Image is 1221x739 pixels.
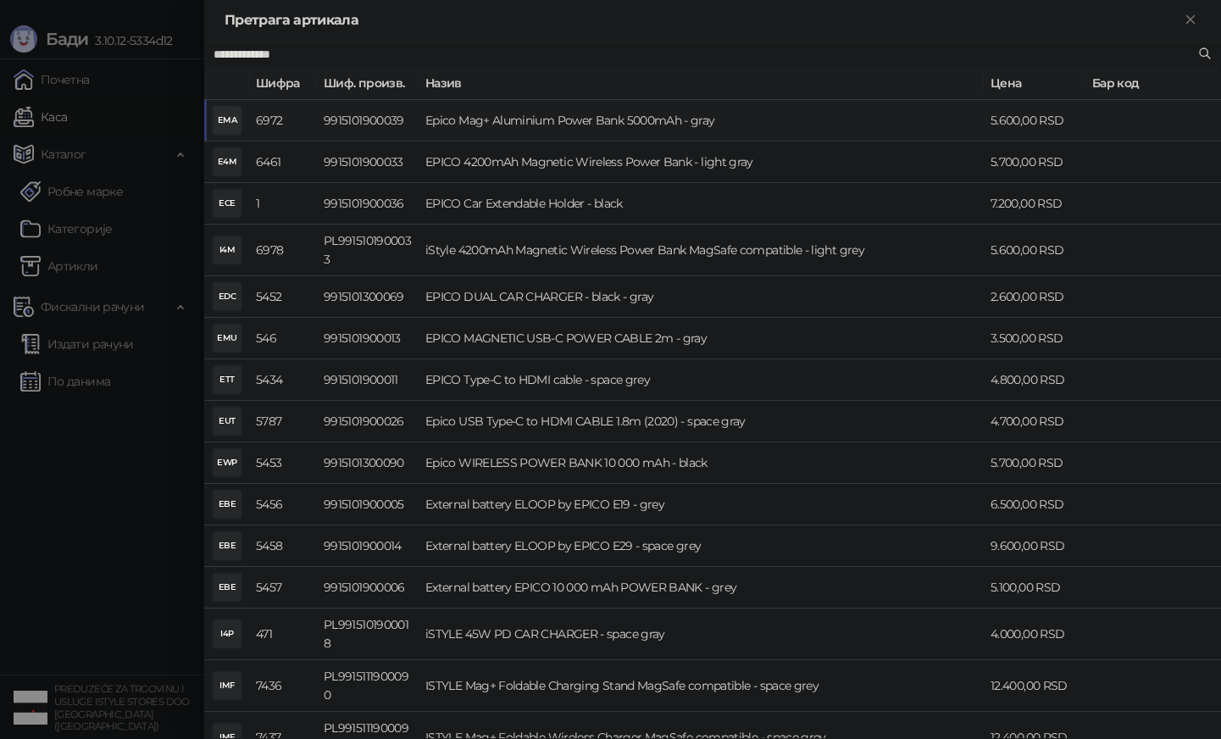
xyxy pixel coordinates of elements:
[419,567,984,608] td: External battery EPICO 10 000 mAh POWER BANK - grey
[419,318,984,359] td: EPICO MAGNETIC USB-C POWER CABLE 2m - gray
[419,225,984,276] td: iStyle 4200mAh Magnetic Wireless Power Bank MagSafe compatible - light grey
[984,276,1085,318] td: 2.600,00 RSD
[214,449,241,476] div: EWP
[419,608,984,660] td: iSTYLE 45W PD CAR CHARGER - space gray
[317,608,419,660] td: PL9915101900018
[225,10,1180,31] div: Претрага артикала
[984,359,1085,401] td: 4.800,00 RSD
[317,100,419,142] td: 9915101900039
[984,484,1085,525] td: 6.500,00 RSD
[317,525,419,567] td: 9915101900014
[249,484,317,525] td: 5456
[317,660,419,712] td: PL9915111900090
[419,67,984,100] th: Назив
[249,225,317,276] td: 6978
[317,442,419,484] td: 9915101300090
[249,318,317,359] td: 546
[1085,67,1221,100] th: Бар код
[249,660,317,712] td: 7436
[984,142,1085,183] td: 5.700,00 RSD
[249,276,317,318] td: 5452
[317,359,419,401] td: 9915101900011
[214,107,241,134] div: EMA
[214,408,241,435] div: EUT
[214,672,241,699] div: IMF
[984,608,1085,660] td: 4.000,00 RSD
[419,525,984,567] td: External battery ELOOP by EPICO E29 - space grey
[214,325,241,352] div: EMU
[419,359,984,401] td: EPICO Type-C to HDMI cable - space grey
[1180,10,1201,31] button: Close
[419,142,984,183] td: EPICO 4200mAh Magnetic Wireless Power Bank - light gray
[317,142,419,183] td: 9915101900033
[214,620,241,647] div: I4P
[317,67,419,100] th: Шиф. произв.
[419,183,984,225] td: EPICO Car Extendable Holder - black
[317,183,419,225] td: 9915101900036
[317,318,419,359] td: 9915101900013
[214,532,241,559] div: EBE
[317,225,419,276] td: PL9915101900033
[249,401,317,442] td: 5787
[984,442,1085,484] td: 5.700,00 RSD
[249,142,317,183] td: 6461
[984,525,1085,567] td: 9.600,00 RSD
[984,401,1085,442] td: 4.700,00 RSD
[317,484,419,525] td: 9915101900005
[249,525,317,567] td: 5458
[984,67,1085,100] th: Цена
[984,567,1085,608] td: 5.100,00 RSD
[419,442,984,484] td: Epico WIRELESS POWER BANK 10 000 mAh - black
[419,276,984,318] td: EPICO DUAL CAR CHARGER - black - gray
[419,660,984,712] td: ISTYLE Mag+ Foldable Charging Stand MagSafe compatible - space grey
[249,183,317,225] td: 1
[249,608,317,660] td: 471
[214,574,241,601] div: EBE
[214,148,241,175] div: E4M
[317,567,419,608] td: 9915101900006
[419,484,984,525] td: External battery ELOOP by EPICO E19 - grey
[249,442,317,484] td: 5453
[419,100,984,142] td: Epico Mag+ Aluminium Power Bank 5000mAh - gray
[214,366,241,393] div: ETT
[317,276,419,318] td: 9915101300069
[984,183,1085,225] td: 7.200,00 RSD
[249,359,317,401] td: 5434
[984,100,1085,142] td: 5.600,00 RSD
[419,401,984,442] td: Epico USB Type-C to HDMI CABLE 1.8m (2020) - space gray
[984,318,1085,359] td: 3.500,00 RSD
[214,491,241,518] div: EBE
[249,567,317,608] td: 5457
[249,100,317,142] td: 6972
[214,236,241,264] div: I4M
[214,283,241,310] div: EDC
[984,225,1085,276] td: 5.600,00 RSD
[317,401,419,442] td: 9915101900026
[984,660,1085,712] td: 12.400,00 RSD
[249,67,317,100] th: Шифра
[214,190,241,217] div: ECE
